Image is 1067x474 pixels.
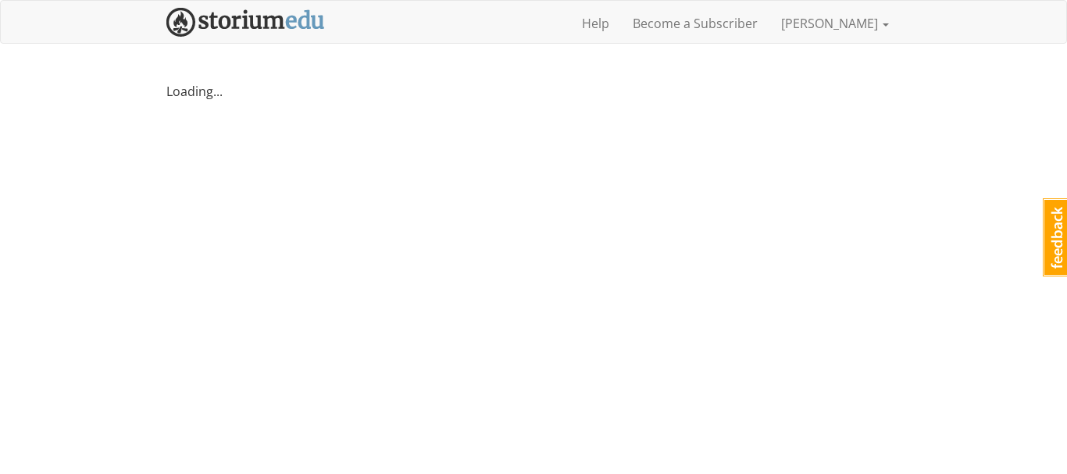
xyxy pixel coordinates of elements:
a: Become a Subscriber [621,4,769,43]
a: Help [570,4,621,43]
img: StoriumEDU [166,8,325,37]
a: [PERSON_NAME] [769,4,901,43]
p: Loading... [166,83,901,101]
